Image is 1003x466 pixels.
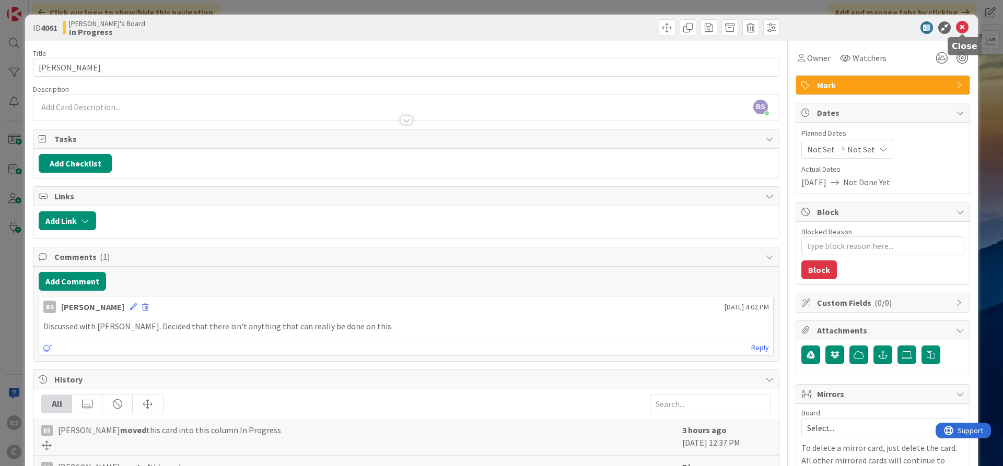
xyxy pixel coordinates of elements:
span: Mirrors [817,388,951,400]
span: [PERSON_NAME] this card into this column In Progress [58,424,281,436]
span: Not Set [847,143,875,156]
button: Add Checklist [39,154,112,173]
b: 3 hours ago [682,425,727,435]
label: Title [33,49,46,58]
button: Add Comment [39,272,106,291]
span: Not Set [807,143,835,156]
span: Board [801,409,820,416]
div: [PERSON_NAME] [61,301,124,313]
div: BS [43,301,56,313]
span: Not Done Yet [843,176,890,188]
div: All [42,395,72,413]
span: Select... [807,421,941,435]
div: BS [41,425,53,436]
span: ( 0/0 ) [874,297,892,308]
span: Attachments [817,324,951,337]
span: Block [817,206,951,218]
span: [PERSON_NAME]'s Board [69,19,145,28]
span: Custom Fields [817,296,951,309]
span: Tasks [54,133,760,145]
input: type card name here... [33,58,779,77]
button: Block [801,260,837,279]
span: Links [54,190,760,202]
a: Reply [751,341,769,354]
p: Discussed with [PERSON_NAME]. Decided that there isn't anything that can really be done on this. [43,320,769,332]
span: Actual Dates [801,164,964,175]
div: [DATE] 12:37 PM [682,424,771,450]
span: Watchers [853,52,887,64]
span: ( 1 ) [100,252,110,262]
span: Comments [54,250,760,263]
span: History [54,373,760,386]
b: moved [120,425,146,435]
input: Search... [650,395,771,413]
b: 4061 [41,22,57,33]
span: Owner [807,52,831,64]
button: Add Link [39,211,96,230]
span: [DATE] 4:02 PM [725,302,769,313]
span: Dates [817,106,951,119]
b: In Progress [69,28,145,36]
span: Planned Dates [801,128,964,139]
span: Description [33,85,69,94]
span: [DATE] [801,176,826,188]
span: Mark [817,79,951,91]
span: ID [33,21,57,34]
h5: Close [952,41,977,51]
span: BS [753,100,768,114]
span: Support [22,2,48,14]
label: Blocked Reason [801,227,852,236]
